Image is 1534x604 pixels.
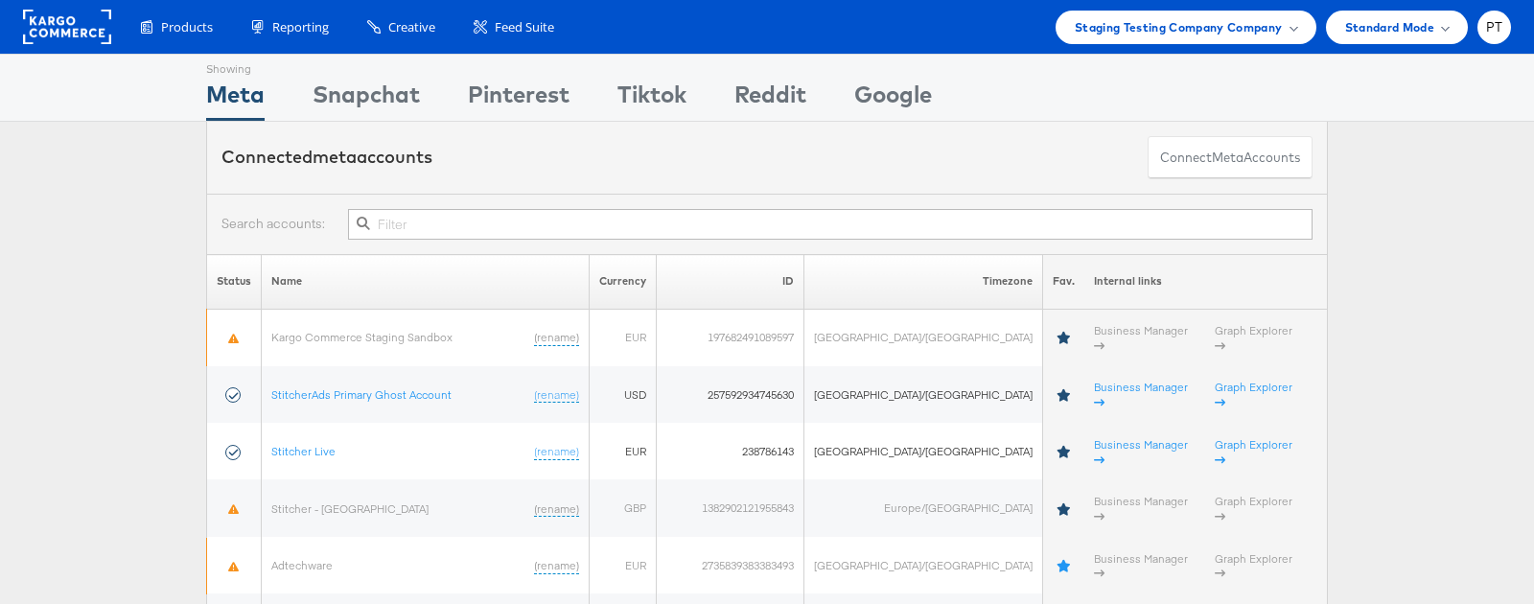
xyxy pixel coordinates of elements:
div: Snapchat [313,78,420,121]
td: GBP [590,479,657,536]
span: Reporting [272,18,329,36]
div: Tiktok [617,78,686,121]
th: ID [657,254,804,309]
a: (rename) [534,330,579,346]
span: Products [161,18,213,36]
a: Business Manager [1094,493,1188,523]
div: Google [854,78,932,121]
td: [GEOGRAPHIC_DATA]/[GEOGRAPHIC_DATA] [804,537,1043,593]
a: Business Manager [1094,436,1188,466]
a: StitcherAds Primary Ghost Account [271,386,452,401]
td: EUR [590,537,657,593]
td: 238786143 [657,423,804,479]
th: Currency [590,254,657,309]
div: Connected accounts [221,145,432,170]
a: Graph Explorer [1215,550,1292,580]
div: Meta [206,78,265,121]
input: Filter [348,209,1313,240]
span: Feed Suite [495,18,554,36]
a: Adtechware [271,557,333,571]
button: ConnectmetaAccounts [1148,136,1313,179]
span: meta [1212,149,1243,167]
a: Kargo Commerce Staging Sandbox [271,330,453,344]
span: Staging Testing Company Company [1075,17,1283,37]
td: [GEOGRAPHIC_DATA]/[GEOGRAPHIC_DATA] [804,309,1043,366]
a: Graph Explorer [1215,493,1292,523]
a: Stitcher - [GEOGRAPHIC_DATA] [271,500,429,515]
a: (rename) [534,443,579,459]
a: Business Manager [1094,380,1188,409]
td: EUR [590,423,657,479]
td: 1382902121955843 [657,479,804,536]
td: Europe/[GEOGRAPHIC_DATA] [804,479,1043,536]
a: Graph Explorer [1215,322,1292,352]
span: PT [1486,21,1503,34]
td: 257592934745630 [657,366,804,423]
a: Business Manager [1094,322,1188,352]
th: Timezone [804,254,1043,309]
span: meta [313,146,357,168]
th: Name [262,254,590,309]
td: 197682491089597 [657,309,804,366]
td: 2735839383383493 [657,537,804,593]
a: Graph Explorer [1215,380,1292,409]
a: Stitcher Live [271,443,336,457]
span: Standard Mode [1345,17,1434,37]
a: (rename) [534,386,579,403]
div: Reddit [734,78,806,121]
td: USD [590,366,657,423]
a: (rename) [534,500,579,517]
td: [GEOGRAPHIC_DATA]/[GEOGRAPHIC_DATA] [804,366,1043,423]
div: Showing [206,55,265,78]
td: [GEOGRAPHIC_DATA]/[GEOGRAPHIC_DATA] [804,423,1043,479]
span: Creative [388,18,435,36]
td: EUR [590,309,657,366]
a: (rename) [534,557,579,573]
a: Graph Explorer [1215,436,1292,466]
th: Status [207,254,262,309]
div: Pinterest [468,78,569,121]
a: Business Manager [1094,550,1188,580]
